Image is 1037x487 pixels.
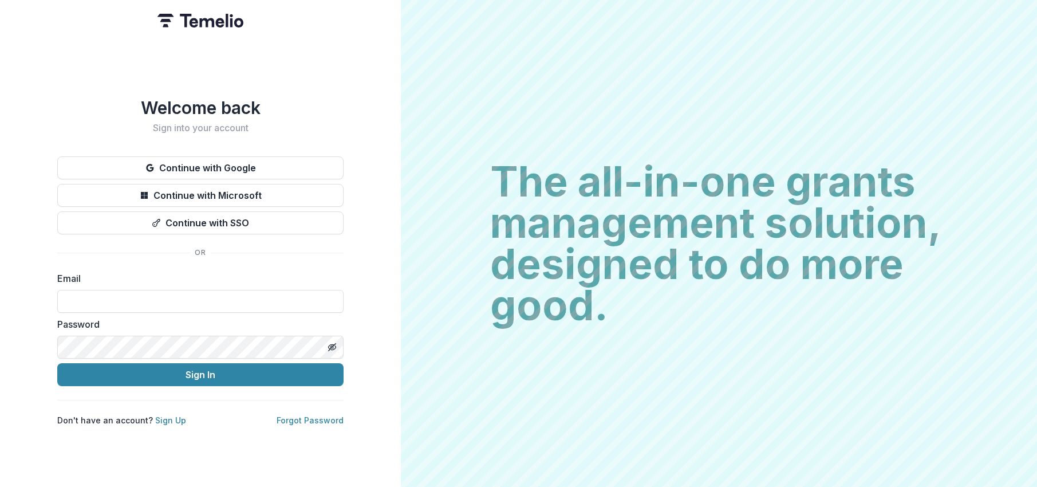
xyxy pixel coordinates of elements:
img: Temelio [157,14,243,28]
label: Password [57,317,337,331]
button: Continue with Google [57,156,344,179]
a: Sign Up [155,415,186,425]
button: Toggle password visibility [323,338,341,356]
a: Forgot Password [277,415,344,425]
label: Email [57,272,337,285]
button: Sign In [57,363,344,386]
button: Continue with SSO [57,211,344,234]
h2: Sign into your account [57,123,344,133]
h1: Welcome back [57,97,344,118]
p: Don't have an account? [57,414,186,426]
button: Continue with Microsoft [57,184,344,207]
